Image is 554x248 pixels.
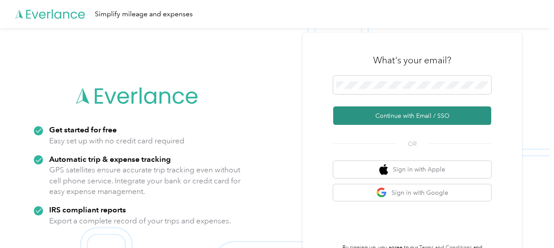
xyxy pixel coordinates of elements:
strong: Automatic trip & expense tracking [49,154,171,164]
img: apple logo [379,164,388,175]
div: Simplify mileage and expenses [95,9,193,20]
p: Easy set up with no credit card required [49,135,184,146]
img: google logo [376,187,387,198]
strong: Get started for free [49,125,117,134]
button: google logoSign in with Google [333,184,491,201]
button: apple logoSign in with Apple [333,161,491,178]
h3: What's your email? [373,54,451,66]
p: GPS satellites ensure accurate trip tracking even without cell phone service. Integrate your bank... [49,164,241,197]
span: OR [397,139,428,149]
button: Continue with Email / SSO [333,106,491,125]
strong: IRS compliant reports [49,205,126,214]
p: Export a complete record of your trips and expenses. [49,215,231,226]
